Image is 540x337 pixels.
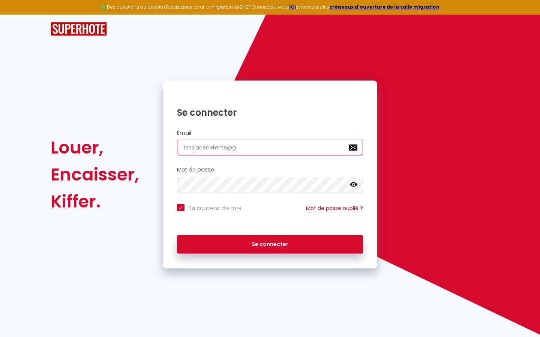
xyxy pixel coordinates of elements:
[51,22,107,36] img: SuperHote logo
[289,4,296,10] a: ICI
[51,134,139,161] div: Louer,
[51,188,139,215] div: Kiffer.
[6,3,28,25] button: Ouvrir le widget de chat LiveChat
[329,4,439,10] a: créneaux d'ouverture de la salle migration
[177,107,363,118] h1: Se connecter
[51,161,139,188] div: Encaisser,
[177,130,363,136] h2: Email
[177,167,363,173] h2: Mot de passe
[177,140,363,155] input: Ton Email
[177,235,363,254] button: Se connecter
[306,204,363,212] a: Mot de passe oublié ?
